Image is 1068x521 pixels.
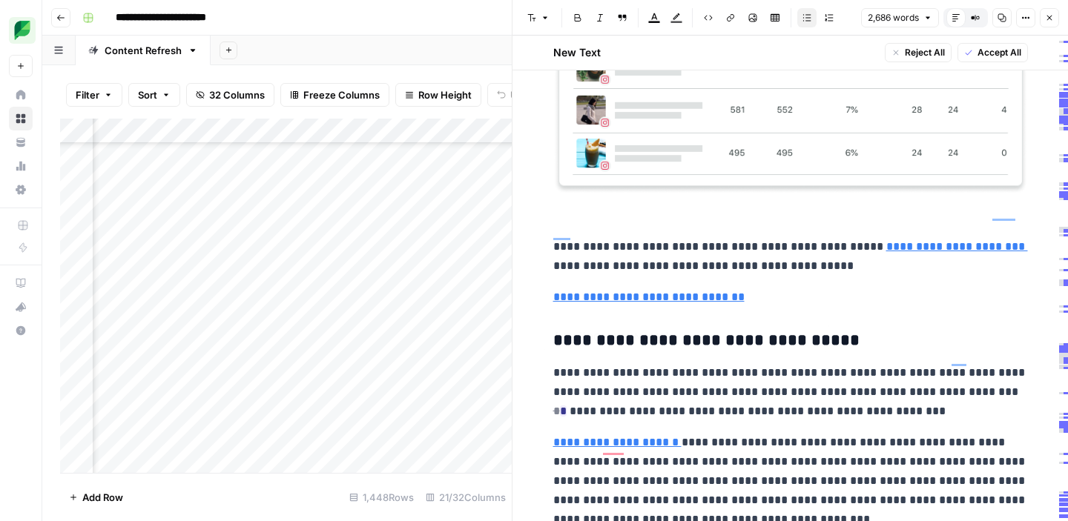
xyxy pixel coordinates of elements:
a: Your Data [9,130,33,154]
span: Sort [138,87,157,102]
a: Content Refresh [76,36,211,65]
button: Add Row [60,485,132,509]
button: Filter [66,83,122,107]
a: Browse [9,107,33,130]
span: Reject All [905,46,945,59]
a: Settings [9,178,33,202]
button: Freeze Columns [280,83,389,107]
span: Accept All [978,46,1021,59]
div: 21/32 Columns [420,485,512,509]
button: Accept All [957,43,1028,62]
div: Content Refresh [105,43,182,58]
span: Row Height [418,87,472,102]
span: 2,686 words [868,11,919,24]
div: 1,448 Rows [343,485,420,509]
button: Undo [487,83,545,107]
a: AirOps Academy [9,271,33,295]
img: SproutSocial Logo [9,17,36,44]
button: Row Height [395,83,481,107]
button: Help + Support [9,319,33,342]
button: What's new? [9,295,33,319]
button: Workspace: SproutSocial [9,12,33,49]
span: Filter [76,87,99,102]
button: 32 Columns [186,83,274,107]
button: Sort [128,83,180,107]
h2: New Text [553,45,601,60]
button: 2,686 words [861,8,939,27]
span: Add Row [82,490,123,505]
a: Usage [9,154,33,178]
button: Reject All [885,43,952,62]
a: Home [9,83,33,107]
span: 32 Columns [209,87,265,102]
span: Freeze Columns [303,87,380,102]
div: What's new? [10,296,32,318]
